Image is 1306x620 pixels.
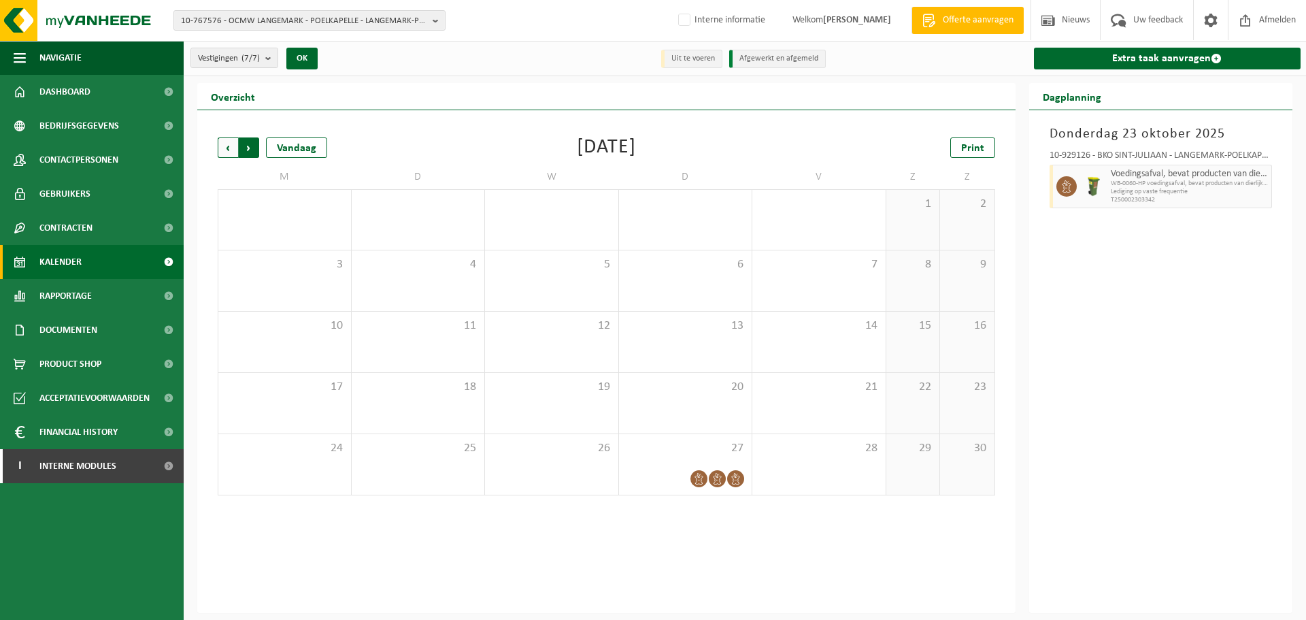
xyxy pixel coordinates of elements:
li: Afgewerkt en afgemeld [729,50,826,68]
span: 12 [492,319,612,333]
h3: Donderdag 23 oktober 2025 [1050,124,1273,144]
span: 5 [492,257,612,272]
div: Vandaag [266,137,327,158]
button: Vestigingen(7/7) [190,48,278,68]
span: 1 [893,197,933,212]
span: Contracten [39,211,93,245]
span: Navigatie [39,41,82,75]
div: 10-929126 - BKO SINT-JULIAAN - LANGEMARK-POELKAPELLE [1050,151,1273,165]
span: 28 [759,441,879,456]
a: Extra taak aanvragen [1034,48,1301,69]
td: W [485,165,619,189]
div: [DATE] [577,137,636,158]
span: 3 [225,257,344,272]
label: Interne informatie [675,10,765,31]
td: D [352,165,486,189]
span: T250002303342 [1111,196,1269,204]
span: 22 [893,380,933,395]
span: 29 [893,441,933,456]
span: 23 [947,380,987,395]
span: Product Shop [39,347,101,381]
span: 25 [358,441,478,456]
strong: [PERSON_NAME] [823,15,891,25]
td: Z [886,165,941,189]
span: Rapportage [39,279,92,313]
span: Acceptatievoorwaarden [39,381,150,415]
span: Interne modules [39,449,116,483]
span: Financial History [39,415,118,449]
span: 7 [759,257,879,272]
span: 24 [225,441,344,456]
span: 8 [893,257,933,272]
span: 9 [947,257,987,272]
span: 6 [626,257,746,272]
img: WB-0060-HPE-GN-50 [1084,176,1104,197]
a: Print [950,137,995,158]
span: 16 [947,319,987,333]
span: 26 [492,441,612,456]
span: 30 [947,441,987,456]
span: 11 [358,319,478,333]
td: V [752,165,886,189]
button: OK [286,48,318,69]
span: 17 [225,380,344,395]
span: 18 [358,380,478,395]
li: Uit te voeren [661,50,722,68]
h2: Dagplanning [1029,83,1115,110]
span: Dashboard [39,75,90,109]
td: Z [940,165,994,189]
a: Offerte aanvragen [911,7,1024,34]
span: Voedingsafval, bevat producten van dierlijke oorsprong, onverpakt, categorie 3 [1111,169,1269,180]
span: Kalender [39,245,82,279]
span: Bedrijfsgegevens [39,109,119,143]
count: (7/7) [241,54,260,63]
span: 2 [947,197,987,212]
span: Documenten [39,313,97,347]
span: Print [961,143,984,154]
span: Contactpersonen [39,143,118,177]
span: 21 [759,380,879,395]
span: 19 [492,380,612,395]
td: M [218,165,352,189]
span: Vorige [218,137,238,158]
span: Vestigingen [198,48,260,69]
span: 15 [893,319,933,333]
span: 10 [225,319,344,333]
span: 13 [626,319,746,333]
span: Offerte aanvragen [939,14,1017,27]
span: 20 [626,380,746,395]
span: 10-767576 - OCMW LANGEMARK - POELKAPELLE - LANGEMARK-POELKAPELLE [181,11,427,31]
span: 4 [358,257,478,272]
span: WB-0060-HP voedingsafval, bevat producten van dierlijke oors [1111,180,1269,188]
span: 27 [626,441,746,456]
span: Lediging op vaste frequentie [1111,188,1269,196]
span: 14 [759,319,879,333]
span: Volgende [239,137,259,158]
td: D [619,165,753,189]
button: 10-767576 - OCMW LANGEMARK - POELKAPELLE - LANGEMARK-POELKAPELLE [173,10,446,31]
h2: Overzicht [197,83,269,110]
span: Gebruikers [39,177,90,211]
span: I [14,449,26,483]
